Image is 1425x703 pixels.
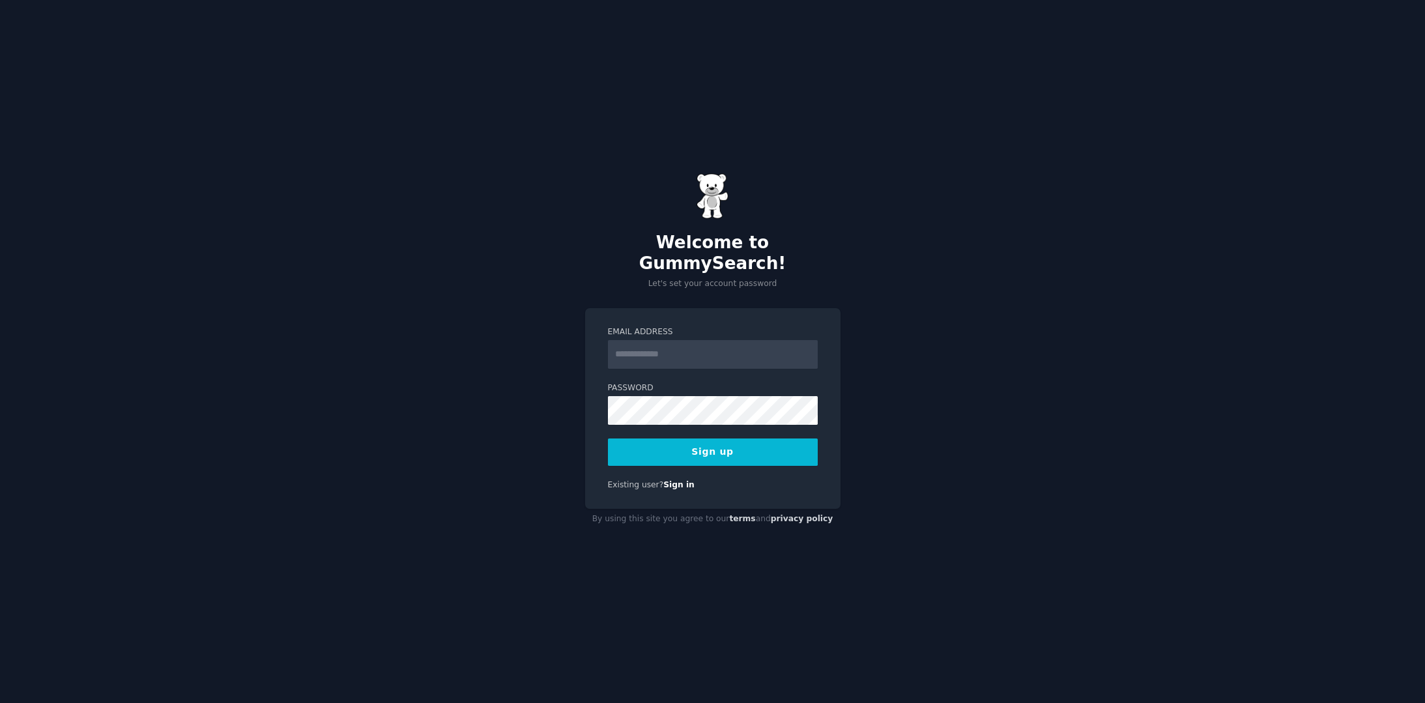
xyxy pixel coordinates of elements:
span: Existing user? [608,480,664,489]
label: Password [608,382,818,394]
p: Let's set your account password [585,278,841,290]
a: Sign in [663,480,695,489]
button: Sign up [608,438,818,466]
h2: Welcome to GummySearch! [585,233,841,274]
div: By using this site you agree to our and [585,509,841,530]
label: Email Address [608,326,818,338]
a: terms [729,514,755,523]
a: privacy policy [771,514,833,523]
img: Gummy Bear [697,173,729,219]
